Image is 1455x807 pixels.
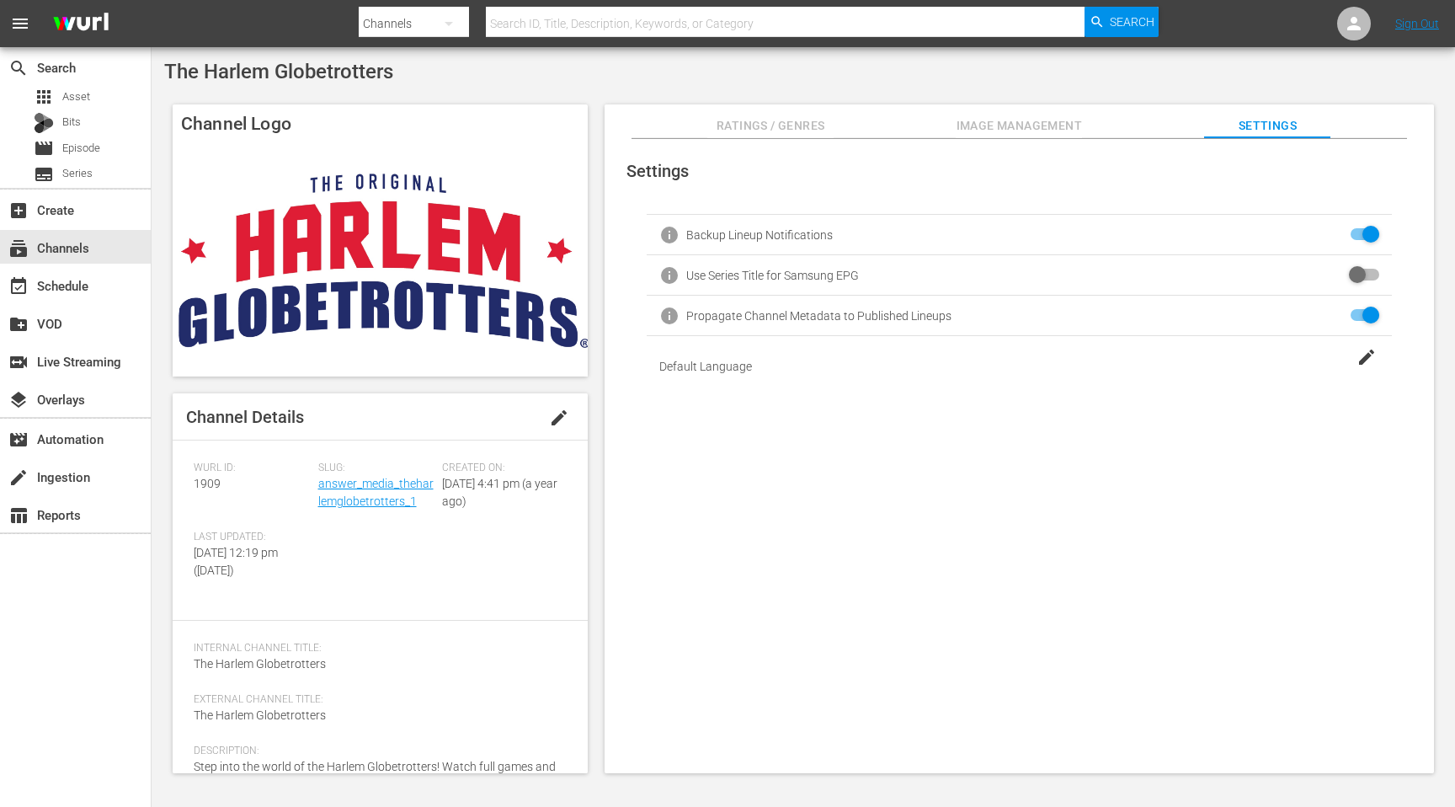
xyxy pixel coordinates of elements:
[186,407,304,427] span: Channel Details
[686,269,859,282] div: Use Series Title for Samsung EPG
[62,88,90,105] span: Asset
[8,352,29,372] span: Live Streaming
[707,115,834,136] span: Ratings / Genres
[194,745,558,758] span: Description:
[659,306,680,326] span: info
[194,477,221,490] span: 1909
[194,642,558,655] span: Internal Channel Title:
[318,477,434,508] a: answer_media_theharlemglobetrotters_1
[442,477,557,508] span: [DATE] 4:41 pm (a year ago)
[8,200,29,221] span: Create
[956,115,1082,136] span: Image Management
[34,138,54,158] span: Episode
[62,165,93,182] span: Series
[34,87,54,107] span: Asset
[194,657,326,671] span: The Harlem Globetrotters
[8,468,29,488] span: Ingestion
[549,408,569,428] span: edit
[8,58,29,78] span: Search
[686,309,951,323] div: Propagate Channel Metadata to Published Lineups
[1204,115,1330,136] span: Settings
[659,225,680,245] span: info
[34,164,54,184] span: Series
[173,143,588,377] img: The Harlem Globetrotters
[659,265,680,286] span: info
[8,390,29,410] span: Overlays
[8,276,29,297] span: Schedule
[1085,7,1159,37] button: Search
[62,114,81,131] span: Bits
[1110,7,1154,37] span: Search
[34,113,54,133] div: Bits
[539,398,579,438] button: edit
[318,462,434,475] span: Slug:
[8,238,29,259] span: Channels
[194,531,310,544] span: Last Updated:
[8,430,29,450] span: Automation
[40,4,121,44] img: ans4CAIJ8jUAAAAAAAAAAAAAAAAAAAAAAAAgQb4GAAAAAAAAAAAAAAAAAAAAAAAAJMjXAAAAAAAAAAAAAAAAAAAAAAAAgAT5G...
[164,60,393,83] span: The Harlem Globetrotters
[442,462,558,475] span: Created On:
[8,505,29,526] span: Reports
[8,314,29,334] span: VOD
[194,546,278,577] span: [DATE] 12:19 pm ([DATE])
[10,13,30,34] span: menu
[62,140,100,157] span: Episode
[194,708,326,722] span: The Harlem Globetrotters
[194,462,310,475] span: Wurl ID:
[686,228,833,242] div: Backup Lineup Notifications
[626,161,689,181] span: Settings
[173,104,588,143] h4: Channel Logo
[659,360,752,373] span: Default Language
[194,693,558,707] span: External Channel Title:
[1395,17,1439,30] a: Sign Out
